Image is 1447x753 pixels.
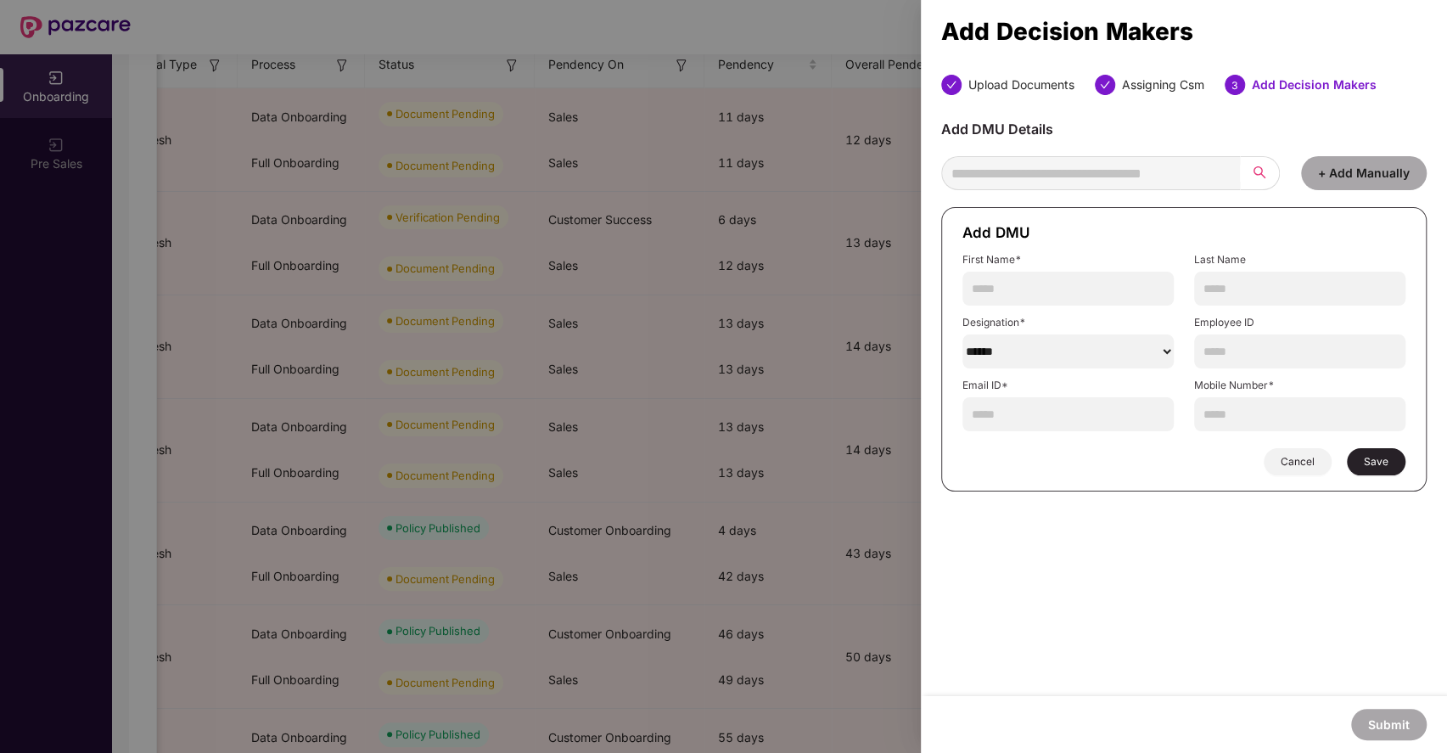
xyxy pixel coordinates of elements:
label: Last Name [1194,253,1405,267]
button: Save [1347,448,1405,475]
span: Cancel [1281,455,1315,469]
label: Email ID* [962,379,1174,392]
label: First Name* [962,253,1174,267]
span: check [946,80,956,90]
div: Assigning Csm [1122,75,1204,95]
label: Employee ID [1194,316,1405,329]
span: Add DMU Details [941,121,1053,138]
button: + Add Manually [1301,156,1427,190]
span: Save [1364,455,1388,469]
span: check [1100,80,1110,90]
label: Mobile Number* [1194,379,1405,392]
button: Cancel [1264,448,1332,475]
button: Submit [1351,709,1427,740]
div: Add Decision Makers [941,22,1427,41]
span: Add DMU [962,224,1030,241]
button: search [1240,156,1280,190]
label: Designation* [962,316,1174,329]
div: Add Decision Makers [1252,75,1377,95]
div: Upload Documents [968,75,1074,95]
span: 3 [1231,79,1238,92]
